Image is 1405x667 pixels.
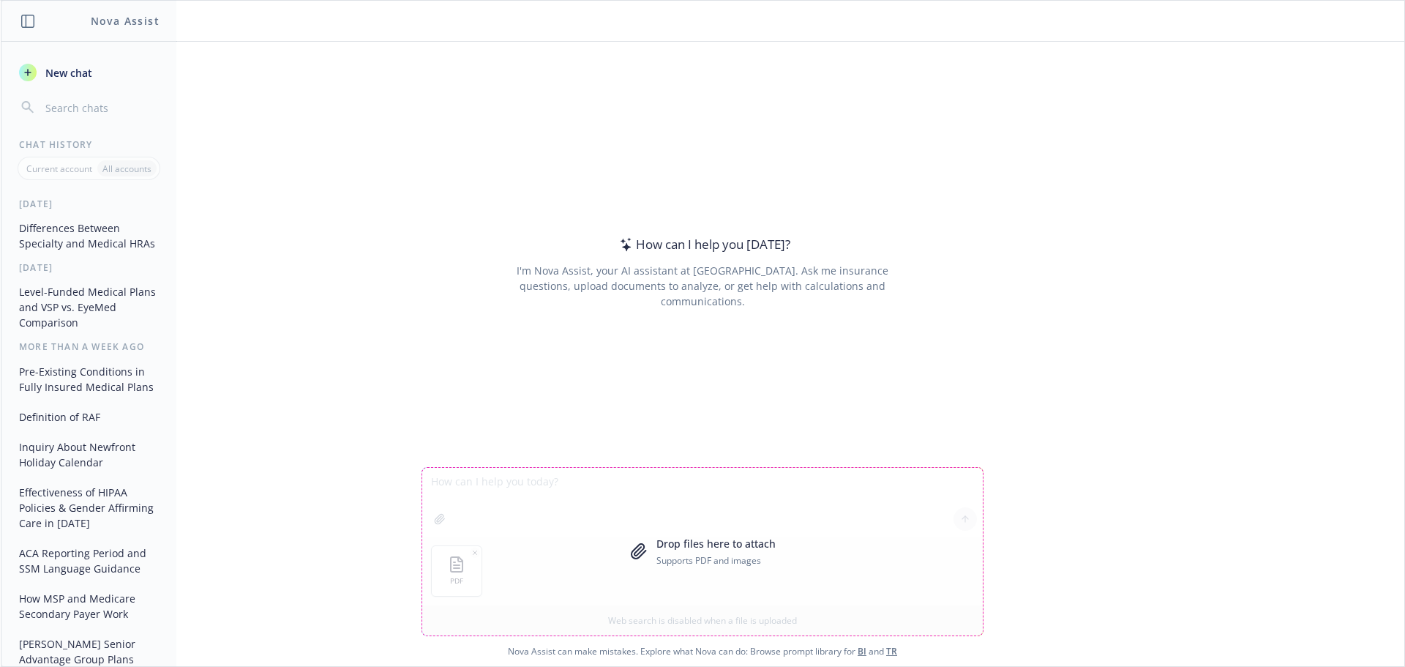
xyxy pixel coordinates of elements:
[13,586,165,626] button: How MSP and Medicare Secondary Payer Work
[13,405,165,429] button: Definition of RAF
[656,536,776,551] p: Drop files here to attach
[7,636,1398,666] span: Nova Assist can make mistakes. Explore what Nova can do: Browse prompt library for and
[13,59,165,86] button: New chat
[1,261,176,274] div: [DATE]
[13,541,165,581] button: ACA Reporting Period and SSM Language Guidance
[496,263,908,309] div: I'm Nova Assist, your AI assistant at [GEOGRAPHIC_DATA]. Ask me insurance questions, upload docum...
[102,163,151,175] p: All accounts
[13,480,165,535] button: Effectiveness of HIPAA Policies & Gender Affirming Care in [DATE]
[13,435,165,474] button: Inquiry About Newfront Holiday Calendar
[886,645,897,657] a: TR
[26,163,92,175] p: Current account
[13,359,165,399] button: Pre-Existing Conditions in Fully Insured Medical Plans
[13,216,165,256] button: Differences Between Specialty and Medical HRAs
[91,13,160,29] h1: Nova Assist
[42,97,159,118] input: Search chats
[656,554,776,567] p: Supports PDF and images
[42,65,92,81] span: New chat
[13,280,165,335] button: Level-Funded Medical Plans and VSP vs. EyeMed Comparison
[615,235,790,254] div: How can I help you [DATE]?
[858,645,866,657] a: BI
[1,198,176,210] div: [DATE]
[1,340,176,353] div: More than a week ago
[1,138,176,151] div: Chat History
